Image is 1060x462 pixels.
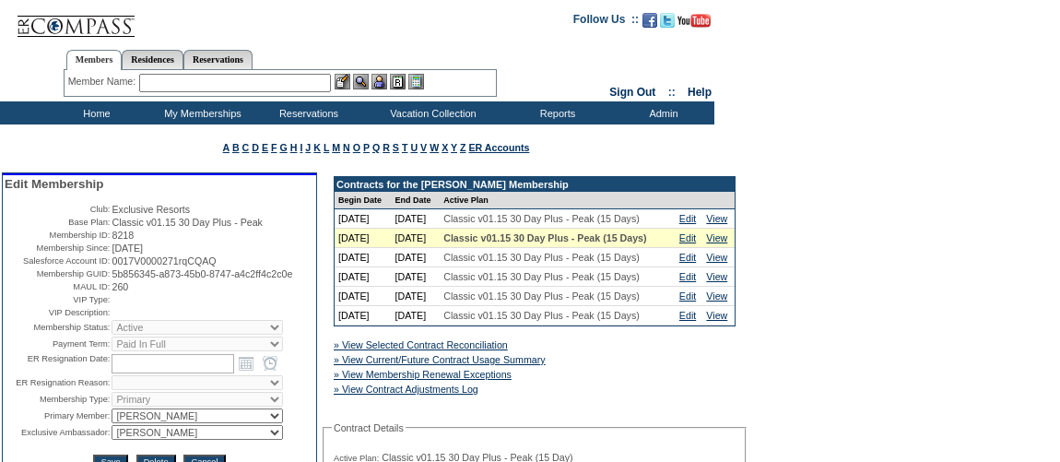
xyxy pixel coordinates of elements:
td: [DATE] [392,229,441,248]
a: Subscribe to our YouTube Channel [677,18,711,30]
a: J [305,142,311,153]
td: Membership Type: [5,392,110,407]
a: Open the calendar popup. [236,353,256,373]
td: [DATE] [335,306,392,326]
a: Follow us on Twitter [660,18,675,30]
td: My Memberships [147,101,253,124]
td: ER Resignation Reason: [5,375,110,390]
span: Classic v01.15 30 Day Plus - Peak (15 Days) [443,271,640,282]
a: V [420,142,427,153]
a: B [232,142,240,153]
td: Reports [502,101,608,124]
a: Edit [679,290,696,302]
img: Impersonate [371,74,387,89]
a: Edit [679,252,696,263]
a: E [262,142,268,153]
a: D [252,142,259,153]
span: Classic v01.15 30 Day Plus - Peak (15 Days) [443,232,646,243]
td: [DATE] [335,287,392,306]
span: Classic v01.15 30 Day Plus - Peak (15 Days) [443,252,640,263]
span: Classic v01.15 30 Day Plus - Peak (15 Days) [443,213,640,224]
a: W [430,142,439,153]
a: G [279,142,287,153]
td: Home [41,101,147,124]
td: Begin Date [335,192,392,209]
td: Salesforce Account ID: [5,255,110,267]
td: [DATE] [392,267,441,287]
img: Subscribe to our YouTube Channel [677,14,711,28]
td: VIP Type: [5,294,110,305]
span: Exclusive Resorts [112,204,190,215]
a: T [402,142,408,153]
td: Active Plan [440,192,676,209]
a: » View Membership Renewal Exceptions [334,369,512,380]
a: H [290,142,298,153]
td: [DATE] [392,287,441,306]
td: VIP Description: [5,307,110,318]
td: [DATE] [392,248,441,267]
td: [DATE] [335,209,392,229]
a: L [324,142,329,153]
a: S [393,142,399,153]
span: Classic v01.15 30 Day Plus - Peak [112,217,262,228]
td: Exclusive Ambassador: [5,425,110,440]
td: Follow Us :: [573,11,639,33]
a: Edit [679,271,696,282]
td: Membership GUID: [5,268,110,279]
td: Membership Status: [5,320,110,335]
a: Help [688,86,712,99]
a: Edit [679,310,696,321]
span: :: [668,86,676,99]
a: View [706,310,727,321]
td: Base Plan: [5,217,110,228]
td: Admin [608,101,714,124]
td: Membership Since: [5,243,110,254]
a: ER Accounts [468,142,529,153]
span: Edit Membership [5,177,103,191]
a: N [343,142,350,153]
span: 5b856345-a873-45b0-8747-a4c2ff4c2c0e [112,268,292,279]
td: Vacation Collection [359,101,502,124]
td: Membership ID: [5,230,110,241]
a: Z [460,142,466,153]
a: Y [451,142,457,153]
img: Follow us on Twitter [660,13,675,28]
img: b_edit.gif [335,74,350,89]
td: Contracts for the [PERSON_NAME] Membership [335,177,735,192]
a: Open the time view popup. [260,353,280,373]
td: Primary Member: [5,409,110,423]
a: Become our fan on Facebook [642,18,657,30]
a: Sign Out [609,86,655,99]
td: [DATE] [335,248,392,267]
a: View [706,232,727,243]
img: Become our fan on Facebook [642,13,657,28]
td: [DATE] [335,267,392,287]
a: P [363,142,370,153]
td: Reservations [253,101,359,124]
a: F [271,142,277,153]
a: » View Current/Future Contract Usage Summary [334,354,546,365]
td: ER Resignation Date: [5,353,110,373]
a: O [353,142,360,153]
legend: Contract Details [332,422,406,433]
td: [DATE] [392,209,441,229]
img: b_calculator.gif [408,74,424,89]
a: I [300,142,302,153]
td: Payment Term: [5,337,110,351]
a: U [410,142,418,153]
a: View [706,290,727,302]
a: Members [66,50,123,70]
a: Reservations [183,50,253,69]
a: K [313,142,321,153]
a: View [706,271,727,282]
span: 260 [112,281,128,292]
span: [DATE] [112,243,143,254]
a: R [383,142,390,153]
a: Q [372,142,380,153]
a: Edit [679,213,696,224]
td: [DATE] [335,229,392,248]
a: View [706,252,727,263]
td: End Date [392,192,441,209]
a: Edit [679,232,696,243]
img: Reservations [390,74,406,89]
